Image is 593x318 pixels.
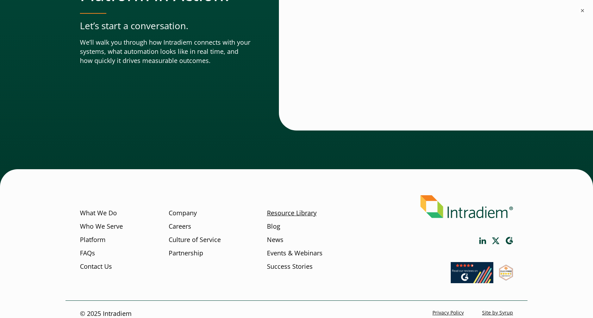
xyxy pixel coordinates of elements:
a: FAQs [80,249,95,258]
a: Events & Webinars [267,249,323,258]
a: What We Do [80,209,117,218]
a: Success Stories [267,262,313,271]
a: Platform [80,235,106,244]
p: We’ll walk you through how Intradiem connects with your systems, what automation looks like in re... [80,38,251,65]
a: Culture of Service [169,235,221,244]
a: Partnership [169,249,203,258]
a: Company [169,209,197,218]
a: Link opens in a new window [499,274,513,282]
a: Link opens in a new window [451,276,493,285]
img: SourceForge User Reviews [499,265,513,281]
a: Link opens in a new window [505,237,513,245]
a: Who We Serve [80,222,123,231]
a: Contact Us [80,262,112,271]
a: Blog [267,222,280,231]
p: Let’s start a conversation. [80,19,251,32]
img: Intradiem [420,195,513,218]
a: Privacy Policy [432,310,464,316]
a: Link opens in a new window [479,237,486,244]
button: × [579,7,586,14]
a: Site by Syrup [482,310,513,316]
a: Resource Library [267,209,317,218]
a: Link opens in a new window [492,237,500,244]
a: News [267,235,283,244]
a: Careers [169,222,191,231]
img: Read our reviews on G2 [451,262,493,283]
